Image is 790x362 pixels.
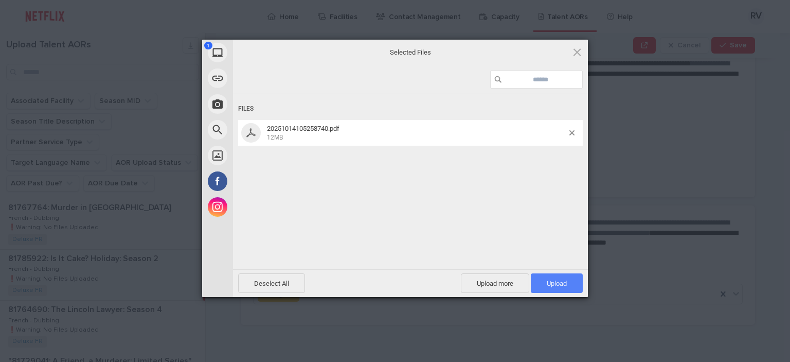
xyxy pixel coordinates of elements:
span: Deselect All [238,273,305,293]
div: Facebook [202,168,326,194]
div: Take Photo [202,91,326,117]
span: Selected Files [308,47,513,57]
span: Click here or hit ESC to close picker [571,46,583,58]
span: Upload [531,273,583,293]
span: 20251014105258740.pdf [264,125,569,142]
div: Link (URL) [202,65,326,91]
span: 20251014105258740.pdf [267,125,339,132]
span: 12MB [267,134,283,141]
span: Upload more [461,273,529,293]
div: Unsplash [202,143,326,168]
div: My Device [202,40,326,65]
div: Web Search [202,117,326,143]
div: Instagram [202,194,326,220]
div: Files [238,99,583,118]
span: 1 [204,42,212,49]
span: Upload [547,280,567,287]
